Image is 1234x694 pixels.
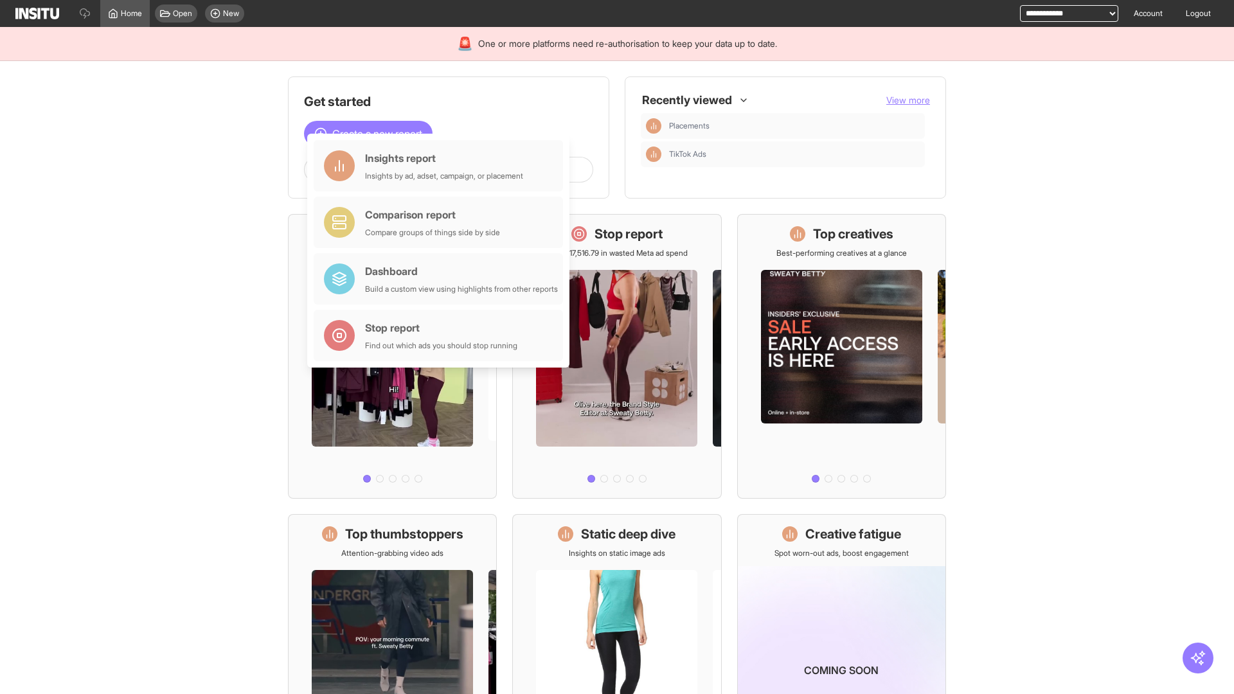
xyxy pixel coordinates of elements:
p: Save £17,516.79 in wasted Meta ad spend [546,248,688,258]
div: 🚨 [457,35,473,53]
a: What's live nowSee all active ads instantly [288,214,497,499]
span: Create a new report [332,126,422,141]
h1: Stop report [595,225,663,243]
span: Open [173,8,192,19]
div: Insights report [365,150,523,166]
div: Comparison report [365,207,500,222]
p: Insights on static image ads [569,548,665,558]
span: Placements [669,121,710,131]
div: Insights by ad, adset, campaign, or placement [365,171,523,181]
img: Logo [15,8,59,19]
h1: Top thumbstoppers [345,525,463,543]
span: New [223,8,239,19]
h1: Get started [304,93,593,111]
button: Create a new report [304,121,433,147]
a: Stop reportSave £17,516.79 in wasted Meta ad spend [512,214,721,499]
div: Insights [646,147,661,162]
h1: Top creatives [813,225,893,243]
span: View more [886,94,930,105]
span: One or more platforms need re-authorisation to keep your data up to date. [478,37,777,50]
span: Home [121,8,142,19]
p: Best-performing creatives at a glance [776,248,907,258]
p: Attention-grabbing video ads [341,548,443,558]
div: Compare groups of things side by side [365,227,500,238]
span: TikTok Ads [669,149,706,159]
span: Placements [669,121,920,131]
div: Stop report [365,320,517,335]
span: TikTok Ads [669,149,920,159]
button: View more [886,94,930,107]
div: Build a custom view using highlights from other reports [365,284,558,294]
h1: Static deep dive [581,525,675,543]
div: Dashboard [365,263,558,279]
div: Find out which ads you should stop running [365,341,517,351]
div: Insights [646,118,661,134]
a: Top creativesBest-performing creatives at a glance [737,214,946,499]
